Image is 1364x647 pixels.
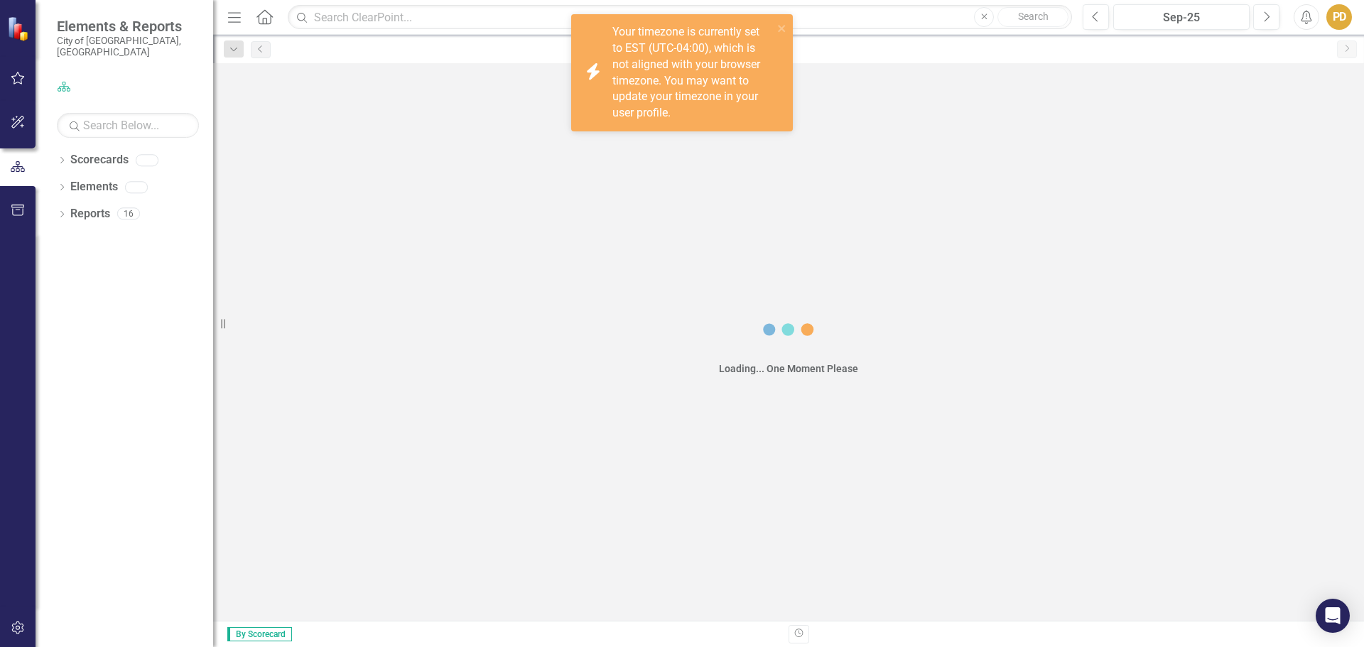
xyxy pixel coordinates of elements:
[70,179,118,195] a: Elements
[1018,11,1049,22] span: Search
[1113,4,1250,30] button: Sep-25
[288,5,1072,30] input: Search ClearPoint...
[70,152,129,168] a: Scorecards
[227,627,292,641] span: By Scorecard
[7,16,32,40] img: ClearPoint Strategy
[1316,599,1350,633] div: Open Intercom Messenger
[719,361,858,376] div: Loading... One Moment Please
[70,206,110,222] a: Reports
[1118,9,1245,26] div: Sep-25
[777,20,787,36] button: close
[1326,4,1352,30] button: PD
[612,24,773,121] div: Your timezone is currently set to EST (UTC-04:00), which is not aligned with your browser timezon...
[57,35,199,58] small: City of [GEOGRAPHIC_DATA], [GEOGRAPHIC_DATA]
[997,7,1068,27] button: Search
[57,18,199,35] span: Elements & Reports
[117,208,140,220] div: 16
[57,113,199,138] input: Search Below...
